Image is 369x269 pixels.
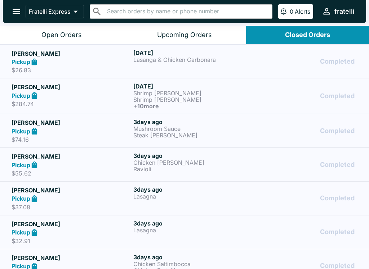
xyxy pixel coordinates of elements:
p: $55.62 [12,170,130,177]
p: Shrimp [PERSON_NAME] [133,96,252,103]
p: Mushroom Sauce [133,126,252,132]
h6: [DATE] [133,83,252,90]
p: Lasagna [133,193,252,200]
p: Ravioli [133,166,252,172]
span: 3 days ago [133,186,163,193]
span: 3 days ago [133,118,163,126]
p: Steak [PERSON_NAME] [133,132,252,138]
p: Alerts [295,8,310,15]
div: fratelli [334,7,355,16]
button: open drawer [7,2,26,20]
strong: Pickup [12,58,30,65]
input: Search orders by name or phone number [105,6,269,17]
h5: [PERSON_NAME] [12,83,130,91]
h5: [PERSON_NAME] [12,49,130,58]
div: Upcoming Orders [157,31,212,39]
strong: Pickup [12,92,30,99]
h5: [PERSON_NAME] [12,254,130,262]
strong: Pickup [12,161,30,169]
p: Fratelli Express [29,8,71,15]
p: Chicken Saltimbocca [133,261,252,267]
p: 0 [290,8,293,15]
p: $32.91 [12,237,130,245]
p: Shrimp [PERSON_NAME] [133,90,252,96]
p: Chicken [PERSON_NAME] [133,159,252,166]
p: $74.16 [12,136,130,143]
h5: [PERSON_NAME] [12,220,130,228]
button: Fratelli Express [26,5,84,18]
p: $284.74 [12,100,130,108]
p: $26.83 [12,67,130,74]
p: Lasanga & Chicken Carbonara [133,56,252,63]
div: Closed Orders [285,31,330,39]
h5: [PERSON_NAME] [12,118,130,127]
strong: Pickup [12,128,30,135]
h5: [PERSON_NAME] [12,186,130,195]
p: $37.08 [12,204,130,211]
span: 3 days ago [133,254,163,261]
h6: [DATE] [133,49,252,56]
strong: Pickup [12,195,30,202]
button: fratelli [319,4,357,19]
div: Open Orders [41,31,82,39]
h5: [PERSON_NAME] [12,152,130,161]
p: Lasagna [133,227,252,233]
span: 3 days ago [133,220,163,227]
span: 3 days ago [133,152,163,159]
strong: Pickup [12,229,30,236]
h6: + 10 more [133,103,252,109]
